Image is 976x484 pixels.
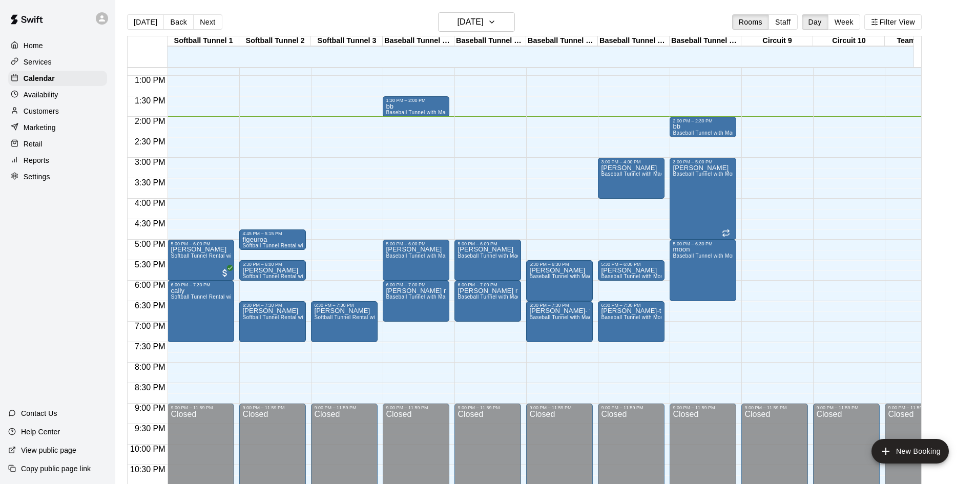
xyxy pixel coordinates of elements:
a: Services [8,54,107,70]
div: 9:00 PM – 11:59 PM [386,405,446,410]
span: Softball Tunnel Rental with Machine [242,314,330,320]
p: Settings [24,172,50,182]
div: 6:30 PM – 7:30 PM: poulin- trex [526,301,593,342]
div: 6:00 PM – 7:00 PM [386,282,446,287]
div: 9:00 PM – 11:59 PM [529,405,590,410]
span: 9:30 PM [132,424,168,433]
h6: [DATE] [458,15,484,29]
span: Baseball Tunnel with Machine [386,253,459,259]
p: Calendar [24,73,55,83]
div: 9:00 PM – 11:59 PM [744,405,805,410]
button: [DATE] [438,12,515,32]
p: Copy public page link [21,464,91,474]
span: 7:00 PM [132,322,168,330]
span: Softball Tunnel Rental with Machine [242,273,330,279]
a: Calendar [8,71,107,86]
span: 8:30 PM [132,383,168,392]
div: 6:30 PM – 7:30 PM [529,303,590,308]
div: 5:30 PM – 6:00 PM: gomez [239,260,306,281]
span: 6:00 PM [132,281,168,289]
span: 2:30 PM [132,137,168,146]
p: View public page [21,445,76,455]
a: Reports [8,153,107,168]
p: Contact Us [21,408,57,418]
div: 6:00 PM – 7:00 PM: hess rancho [383,281,449,322]
span: 4:30 PM [132,219,168,228]
div: 6:00 PM – 7:30 PM [171,282,231,287]
div: Baseball Tunnel 5 (Machine) [454,36,526,46]
div: 6:00 PM – 7:00 PM [458,282,518,287]
span: Baseball Tunnel with Machine [458,294,530,300]
span: Recurring event [722,229,730,237]
div: 6:00 PM – 7:00 PM: hess rancho [454,281,521,322]
div: 6:30 PM – 7:30 PM: chacon [239,301,306,342]
div: 6:30 PM – 7:30 PM [314,303,375,308]
button: add [871,439,949,464]
div: 5:00 PM – 6:00 PM [171,241,231,246]
span: Softball Tunnel Rental with Machine [314,314,402,320]
p: Help Center [21,427,60,437]
span: Baseball Tunnel with Machine [673,130,745,136]
div: 2:00 PM – 2:30 PM: bb [670,117,736,137]
span: Baseball Tunnel with Machine [529,314,602,320]
a: Marketing [8,120,107,135]
span: 3:00 PM [132,158,168,166]
div: Team Room 1 [885,36,957,46]
p: Home [24,40,43,51]
div: Baseball Tunnel 8 (Mound) [670,36,741,46]
span: 6:30 PM [132,301,168,310]
p: Retail [24,139,43,149]
button: Next [193,14,222,30]
div: 3:00 PM – 5:00 PM: donnie [670,158,736,240]
div: Baseball Tunnel 4 (Machine) [383,36,454,46]
p: Customers [24,106,59,116]
div: 6:30 PM – 7:30 PM [242,303,303,308]
button: Day [802,14,828,30]
div: 9:00 PM – 11:59 PM [171,405,231,410]
p: Marketing [24,122,56,133]
span: Baseball Tunnel with Machine [601,171,674,177]
span: 5:30 PM [132,260,168,269]
div: 5:30 PM – 6:30 PM [529,262,590,267]
span: 10:00 PM [128,445,168,453]
div: 9:00 PM – 11:59 PM [888,405,948,410]
div: 5:00 PM – 6:30 PM [673,241,733,246]
div: Softball Tunnel 1 [168,36,239,46]
span: Baseball Tunnel with Mound [601,273,670,279]
div: 5:30 PM – 6:00 PM [601,262,661,267]
button: Filter View [864,14,922,30]
div: 3:00 PM – 4:00 PM [601,159,661,164]
p: Availability [24,90,58,100]
div: 5:00 PM – 6:00 PM [386,241,446,246]
button: Back [163,14,194,30]
span: Baseball Tunnel with Machine [529,273,602,279]
div: 5:30 PM – 6:00 PM: hallman [598,260,664,281]
div: 1:30 PM – 2:00 PM: bb [383,96,449,117]
a: Customers [8,103,107,119]
div: 6:30 PM – 7:30 PM: poulin-trex [598,301,664,342]
span: 7:30 PM [132,342,168,351]
span: Baseball Tunnel with Machine [386,294,459,300]
div: 4:45 PM – 5:15 PM [242,231,303,236]
a: Availability [8,87,107,102]
div: 5:00 PM – 6:00 PM [458,241,518,246]
div: Softball Tunnel 3 [311,36,383,46]
div: 9:00 PM – 11:59 PM [673,405,733,410]
div: Baseball Tunnel 7 (Mound/Machine) [598,36,670,46]
div: Retail [8,136,107,152]
button: [DATE] [127,14,164,30]
div: 5:00 PM – 6:00 PM: TAYLOR GRACE [383,240,449,281]
span: 9:00 PM [132,404,168,412]
div: 5:00 PM – 6:00 PM: Melissa Nelson [168,240,234,281]
a: Home [8,38,107,53]
span: 2:00 PM [132,117,168,125]
span: Baseball Tunnel with Machine [458,253,530,259]
div: 5:30 PM – 6:30 PM: saldana [526,260,593,301]
div: 9:00 PM – 11:59 PM [816,405,877,410]
div: Circuit 10 [813,36,885,46]
span: 5:00 PM [132,240,168,248]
